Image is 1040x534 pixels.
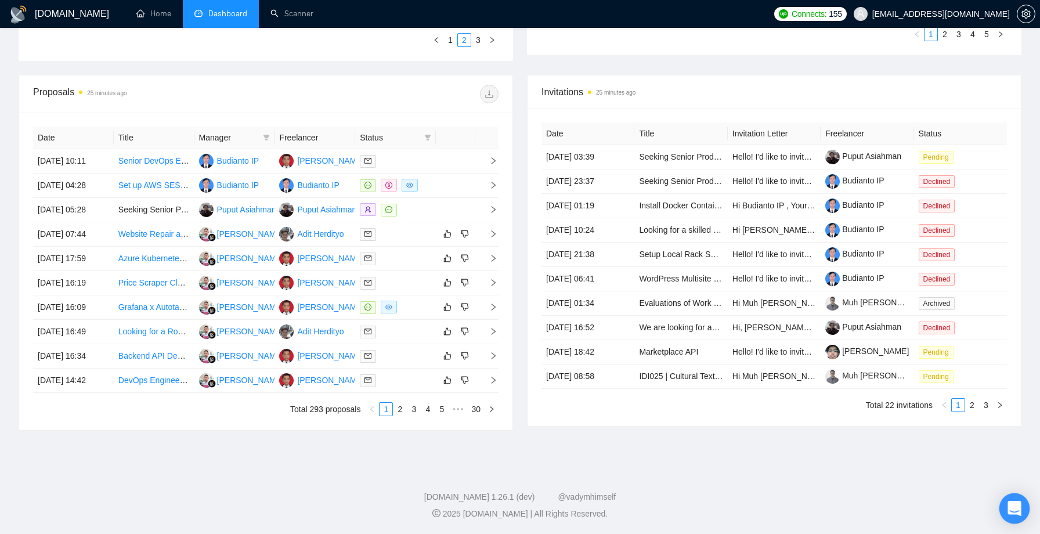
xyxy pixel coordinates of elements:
[443,278,452,287] span: like
[596,89,635,96] time: 25 minutes ago
[634,122,727,145] th: Title
[639,176,898,186] a: Seeking Senior Product & Engineering Leaders (DevRev) – Paid Survey
[558,492,616,501] a: @vadymhimself
[279,326,344,335] a: AHAdit Herdityo
[217,154,259,167] div: Budianto IP
[925,28,937,41] a: 1
[33,271,114,295] td: [DATE] 16:19
[639,225,775,234] a: Looking for a skilled Devops Engineer
[541,316,634,340] td: [DATE] 16:52
[217,252,284,265] div: [PERSON_NAME]
[1017,9,1035,19] span: setting
[217,349,284,362] div: [PERSON_NAME]
[541,122,634,145] th: Date
[199,156,259,165] a: BIBudianto IP
[489,37,496,44] span: right
[364,182,371,189] span: message
[217,325,284,338] div: [PERSON_NAME]
[966,399,978,412] a: 2
[424,492,535,501] a: [DOMAIN_NAME] 1.26.1 (dev)
[297,374,364,387] div: [PERSON_NAME]
[279,375,364,384] a: LP[PERSON_NAME]
[279,154,294,168] img: LP
[821,122,913,145] th: Freelancer
[919,151,954,164] span: Pending
[996,402,1003,409] span: right
[472,34,485,46] a: 3
[994,27,1008,41] li: Next Page
[467,402,485,416] li: 30
[33,295,114,320] td: [DATE] 16:09
[825,176,884,185] a: Budianto IP
[919,152,958,161] a: Pending
[407,402,421,416] li: 3
[471,33,485,47] li: 3
[114,198,194,222] td: Seeking Senior Product & Engineering Leaders (DevRev) – Paid Survey
[199,227,214,241] img: SS
[217,203,276,216] div: Puput Asiahman
[458,373,472,387] button: dislike
[263,134,270,141] span: filter
[279,178,294,193] img: BI
[208,282,216,290] img: gigradar-bm.png
[424,134,431,141] span: filter
[279,227,294,241] img: AH
[194,9,203,17] span: dashboard
[440,227,454,241] button: like
[279,180,339,189] a: BIBudianto IP
[639,201,999,210] a: Install Docker Containers for Email and CRM on NAS (TerraMaster F8) and Configure Tailscale VPN
[919,347,958,356] a: Pending
[461,327,469,336] span: dislike
[33,149,114,174] td: [DATE] 10:11
[199,300,214,315] img: SS
[279,204,356,214] a: PAPuput Asiahman
[118,351,378,360] a: Backend API Development with Python FastAPI and DevOps Integration
[541,194,634,218] td: [DATE] 01:19
[488,406,495,413] span: right
[825,322,901,331] a: Puput Asiahman
[485,33,499,47] li: Next Page
[443,327,452,336] span: like
[217,276,284,289] div: [PERSON_NAME]
[440,276,454,290] button: like
[118,229,323,239] a: Website Repair and Update: HTML/JS/Tailwind Required
[952,27,966,41] li: 3
[199,324,214,339] img: SS
[458,349,472,363] button: dislike
[118,327,280,336] a: Looking for a Rockstar ReactFlow Developer
[485,33,499,47] button: right
[379,402,393,416] li: 1
[199,277,284,287] a: SS[PERSON_NAME]
[364,206,371,213] span: user-add
[919,250,960,259] a: Declined
[480,181,497,189] span: right
[825,200,884,210] a: Budianto IP
[919,248,955,261] span: Declined
[634,291,727,316] td: Evaluations of Work Samples for Study - System/Infrastructure Design - Fine Art
[435,403,448,416] a: 5
[919,225,960,234] a: Declined
[87,90,127,96] time: 25 minutes ago
[208,306,216,315] img: gigradar-bm.png
[208,258,216,266] img: gigradar-bm.png
[639,371,898,381] a: IDI025 | Cultural Text Annotation ([GEOGRAPHIC_DATA]) - Talent Store
[825,174,840,189] img: c1Y4Gh21zcpsvCPaQ6YKNKHcf9Lrgg5zdMcAI6Sel4ftwZL8_T8zPCan587TSyeoO7
[279,276,294,290] img: LP
[634,218,727,243] td: Looking for a skilled Devops Engineer
[485,402,499,416] button: right
[217,228,284,240] div: [PERSON_NAME]
[952,28,965,41] a: 3
[118,376,309,385] a: DevOps Engineer for SaaS New Infrastructure Setup
[458,34,471,46] a: 2
[541,145,634,169] td: [DATE] 03:39
[541,267,634,291] td: [DATE] 06:41
[33,320,114,344] td: [DATE] 16:49
[364,352,371,359] span: mail
[541,291,634,316] td: [DATE] 01:34
[449,402,467,416] span: •••
[208,233,216,241] img: gigradar-bm.png
[825,249,884,258] a: Budianto IP
[919,274,960,283] a: Declined
[458,251,472,265] button: dislike
[825,369,840,384] img: c1tZxjHOO_Pl6xiXn009E8abnMIrrvEgwVaRFsJHt6Gnxfw8bKbjO0lj4ZKWWsqJSB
